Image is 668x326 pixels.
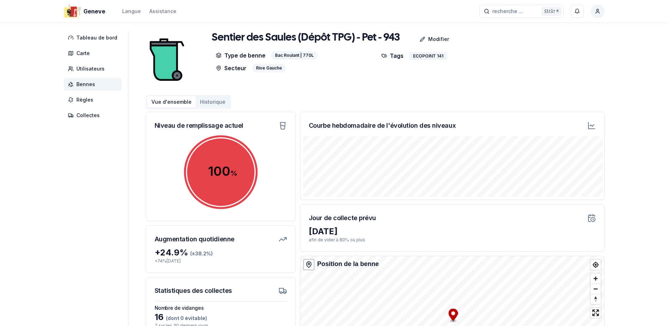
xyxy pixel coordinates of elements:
button: Enter fullscreen [591,308,601,318]
span: (± 38.2 %) [190,250,213,256]
a: Collectes [64,109,124,122]
button: recherche ...Ctrl+K [479,5,564,18]
span: Reset bearing to north [591,294,601,304]
a: Modifier [400,32,455,46]
h3: Augmentation quotidienne [155,234,235,244]
p: afin de vider à 80% ou plus [309,237,596,243]
span: Règles [76,96,93,103]
span: Bennes [76,81,95,88]
div: Langue [122,8,141,15]
button: Find my location [591,260,601,270]
button: Langue [122,7,141,16]
div: Bac Roulant | 770L [271,51,318,60]
div: [DATE] [309,226,596,237]
a: Utilisateurs [64,62,124,75]
button: Historique [196,96,230,108]
button: Zoom out [591,284,601,294]
h3: Statistiques des collectes [155,286,232,296]
img: bin Image [146,31,188,88]
img: Geneve Logo [64,3,81,20]
h3: Nombre de vidanges [155,304,287,312]
a: Règles [64,93,124,106]
a: Assistance [149,7,176,16]
span: recherche ... [492,8,523,15]
span: Tableau de bord [76,34,117,41]
a: Bennes [64,78,124,91]
h3: Niveau de remplissage actuel [155,121,243,131]
button: Reset bearing to north [591,294,601,304]
span: Geneve [83,7,105,16]
button: Zoom in [591,273,601,284]
a: Geneve [64,7,108,16]
div: Map marker [448,309,458,323]
span: Collectes [76,112,100,119]
p: Tags [381,51,404,60]
p: + 74 % [DATE] [155,258,287,264]
p: Secteur [216,64,246,72]
div: 16 [155,312,287,323]
a: Carte [64,47,124,60]
div: ECOPOINT 141 [409,52,447,60]
p: Type de benne [216,51,266,60]
h3: Jour de collecte prévu [309,213,376,223]
span: Carte [76,50,90,57]
span: Zoom out [591,284,601,294]
a: Tableau de bord [64,31,124,44]
div: Rive Gauche [252,64,286,72]
h1: Sentier des Saules (Dépôt TPG) - Pet - 943 [212,31,400,44]
span: Utilisateurs [76,65,105,72]
p: Modifier [428,36,449,43]
button: Vue d'ensemble [147,96,196,108]
div: Position de la benne [317,259,379,269]
div: + 24.9 % [155,247,287,258]
h3: Courbe hebdomadaire de l'évolution des niveaux [309,121,456,131]
span: (dont 0 évitable) [164,315,207,321]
